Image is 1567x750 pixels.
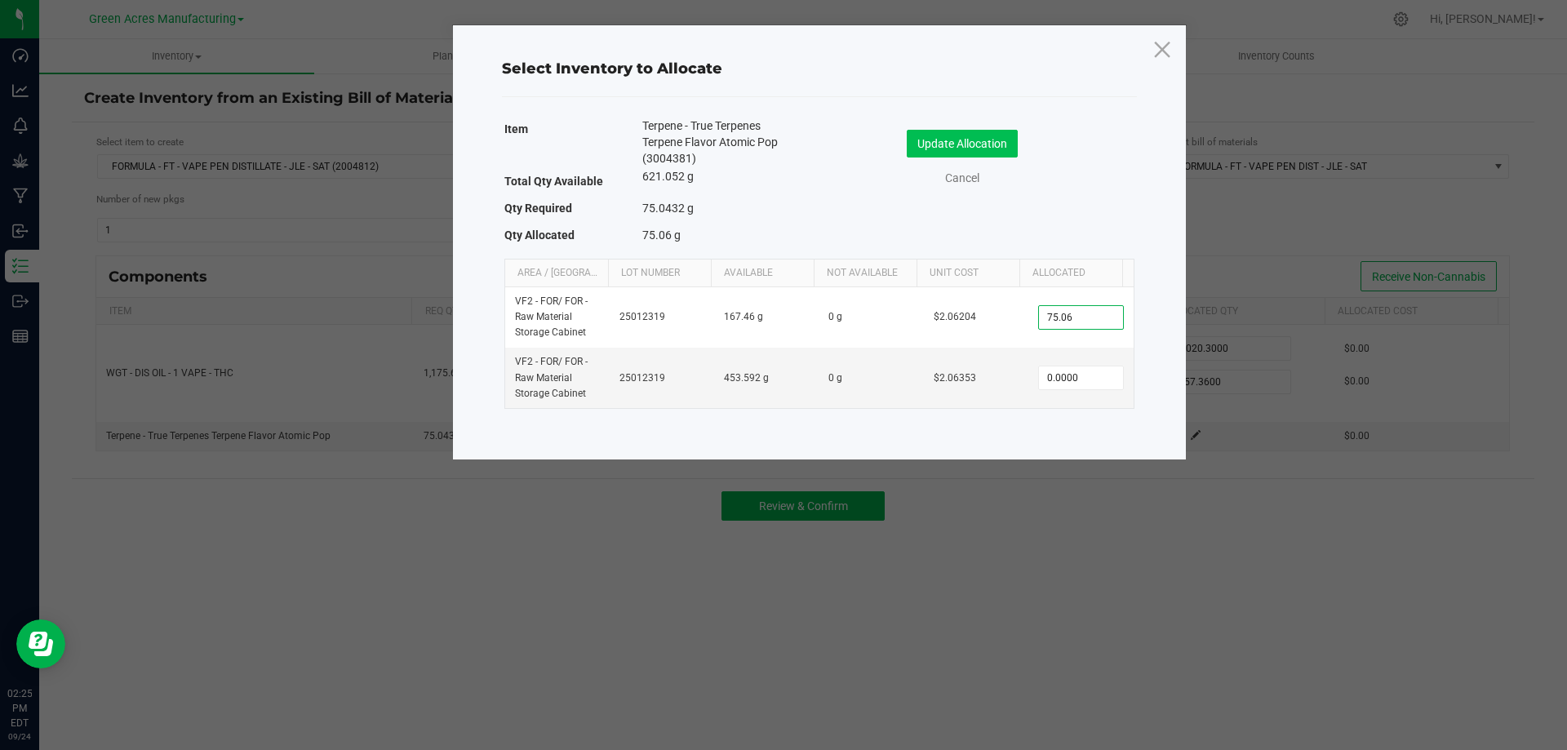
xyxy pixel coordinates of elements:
label: Total Qty Available [504,170,603,193]
span: Terpene - True Terpenes Terpene Flavor Atomic Pop (3004381) [642,118,794,166]
span: 621.052 g [642,170,694,183]
span: $2.06204 [934,311,976,322]
label: Qty Required [504,197,572,220]
span: 75.0432 g [642,202,694,215]
th: Area / [GEOGRAPHIC_DATA] [505,260,608,287]
th: Available [711,260,814,287]
span: VF2 - FOR / FOR - Raw Material Storage Cabinet [515,295,588,338]
span: 0 g [828,311,842,322]
label: Qty Allocated [504,224,575,246]
td: 25012319 [610,287,714,348]
button: Update Allocation [907,130,1018,158]
th: Unit Cost [917,260,1019,287]
th: Allocated [1019,260,1122,287]
iframe: Resource center [16,619,65,668]
span: Select Inventory to Allocate [502,60,722,78]
th: Not Available [814,260,917,287]
span: 453.592 g [724,372,769,384]
td: 25012319 [610,348,714,408]
th: Lot Number [608,260,711,287]
span: $2.06353 [934,372,976,384]
span: VF2 - FOR / FOR - Raw Material Storage Cabinet [515,356,588,398]
span: 167.46 g [724,311,763,322]
label: Item [504,118,528,140]
span: 75.06 g [642,229,681,242]
a: Cancel [930,170,995,187]
span: 0 g [828,372,842,384]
